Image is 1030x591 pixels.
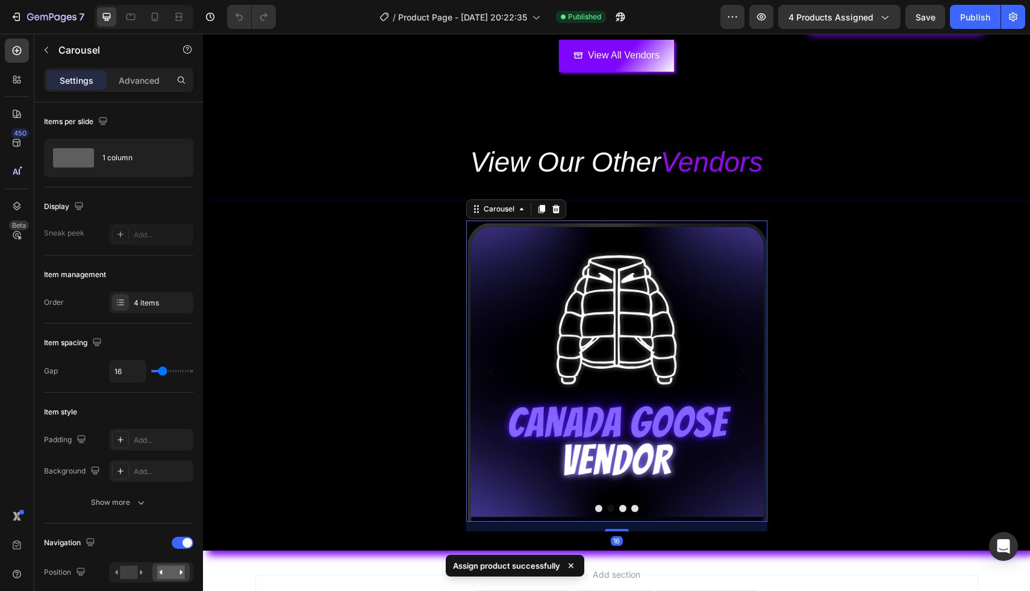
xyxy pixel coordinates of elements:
span: Published [568,11,601,22]
div: Add... [134,435,190,446]
div: Open Intercom Messenger [989,532,1018,561]
p: Assign product successfully [453,560,560,572]
div: Order [44,297,64,308]
button: Dot [392,471,399,478]
div: Carousel [278,170,314,181]
button: Carousel Next Arrow [522,321,555,354]
button: Carousel Back Arrow [273,321,305,354]
div: Add... [134,466,190,477]
button: Save [905,5,945,29]
button: Dot [428,471,435,478]
div: Show more [91,496,147,508]
div: Item spacing [44,335,104,351]
span: / [393,11,396,23]
p: Advanced [119,74,160,87]
div: Padding [44,432,89,448]
div: 16 [408,502,420,512]
p: Settings [60,74,93,87]
div: Items per slide [44,114,110,130]
p: Carousel [58,43,161,57]
div: Gap [44,366,58,377]
div: 450 [11,128,29,138]
div: Item management [44,269,106,280]
div: Undo/Redo [227,5,276,29]
div: Position [44,564,88,581]
div: Navigation [44,535,98,551]
p: 7 [79,10,84,24]
div: Beta [9,220,29,230]
div: 1 column [102,144,176,172]
div: Publish [960,11,990,23]
div: 4 items [134,298,190,308]
span: 4 products assigned [788,11,873,23]
button: Dot [416,471,423,478]
span: Product Page - [DATE] 20:22:35 [398,11,527,23]
button: Publish [950,5,1000,29]
i: Vendors [458,113,560,144]
div: Background [44,463,102,480]
div: Sneak peek [44,228,84,239]
button: 4 products assigned [778,5,900,29]
button: Show more [44,492,193,513]
input: Auto [110,360,146,382]
button: Dot [404,471,411,478]
i: View Our Other [267,113,458,144]
span: Add section [385,534,442,547]
img: gempages_586038464412123995-747b9420-57ff-4e09-b432-39d3dd023f57.png [263,187,564,488]
div: Item style [44,407,77,417]
button: 7 [5,5,90,29]
iframe: Design area [203,34,1030,591]
span: Save [916,12,935,22]
div: Display [44,199,86,215]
